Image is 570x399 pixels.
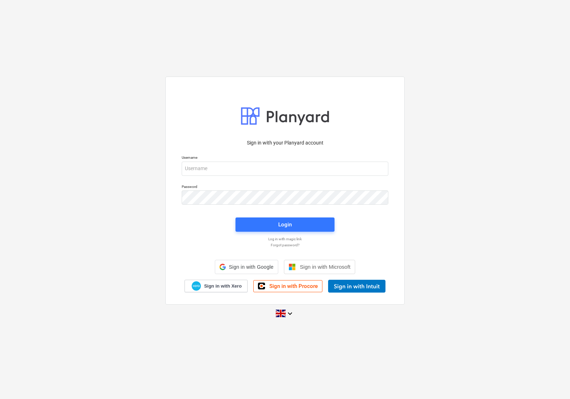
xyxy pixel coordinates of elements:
[229,264,273,270] span: Sign in with Google
[269,283,318,289] span: Sign in with Procore
[300,264,351,270] span: Sign in with Microsoft
[182,139,388,147] p: Sign in with your Planyard account
[182,184,388,190] p: Password
[182,155,388,161] p: Username
[235,217,335,232] button: Login
[182,162,388,176] input: Username
[215,260,278,274] div: Sign in with Google
[278,220,292,229] div: Login
[253,280,322,292] a: Sign in with Procore
[178,243,392,247] a: Forgot password?
[289,263,296,271] img: Microsoft logo
[192,281,201,291] img: Xero logo
[204,283,242,289] span: Sign in with Xero
[178,237,392,241] a: Log in with magic link
[286,309,294,318] i: keyboard_arrow_down
[185,280,248,292] a: Sign in with Xero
